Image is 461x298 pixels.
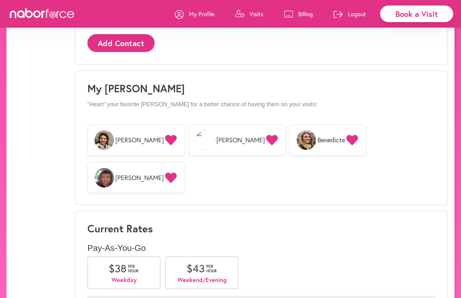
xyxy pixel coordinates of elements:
[109,261,126,275] span: $ 38
[175,4,214,24] a: My Profile
[87,243,435,253] p: Pay-As-You-Go
[115,174,164,182] span: [PERSON_NAME]
[87,222,435,235] h3: Current Rates
[95,130,114,150] img: yP4TOYJMSXSAFUxrx8Kz
[189,10,214,18] p: My Profile
[186,261,205,275] span: $ 43
[95,168,114,188] img: hgbSUohYTuUzusczbSHa
[284,4,313,24] a: Billing
[348,10,366,18] p: Logout
[206,264,218,274] span: per hour
[298,10,313,18] p: Billing
[98,277,150,284] p: Weekday
[87,82,435,95] h1: My [PERSON_NAME]
[87,101,435,108] p: “Heart” your favorite [PERSON_NAME] for a better chance of having them on your visits!
[115,136,164,144] span: [PERSON_NAME]
[87,34,155,52] button: Add Contact
[216,136,265,144] span: [PERSON_NAME]
[176,277,228,284] p: Weekend/Evening
[250,10,263,18] p: Visits
[334,4,366,24] a: Logout
[297,130,316,150] img: xiCzdAnJTcSwqB2NdGVl
[128,264,139,274] span: per hour
[235,4,263,24] a: Visits
[317,136,345,144] span: Benedicte
[380,6,453,22] div: Book a Visit
[196,130,215,150] img: w5OED0hETByN66229f5p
